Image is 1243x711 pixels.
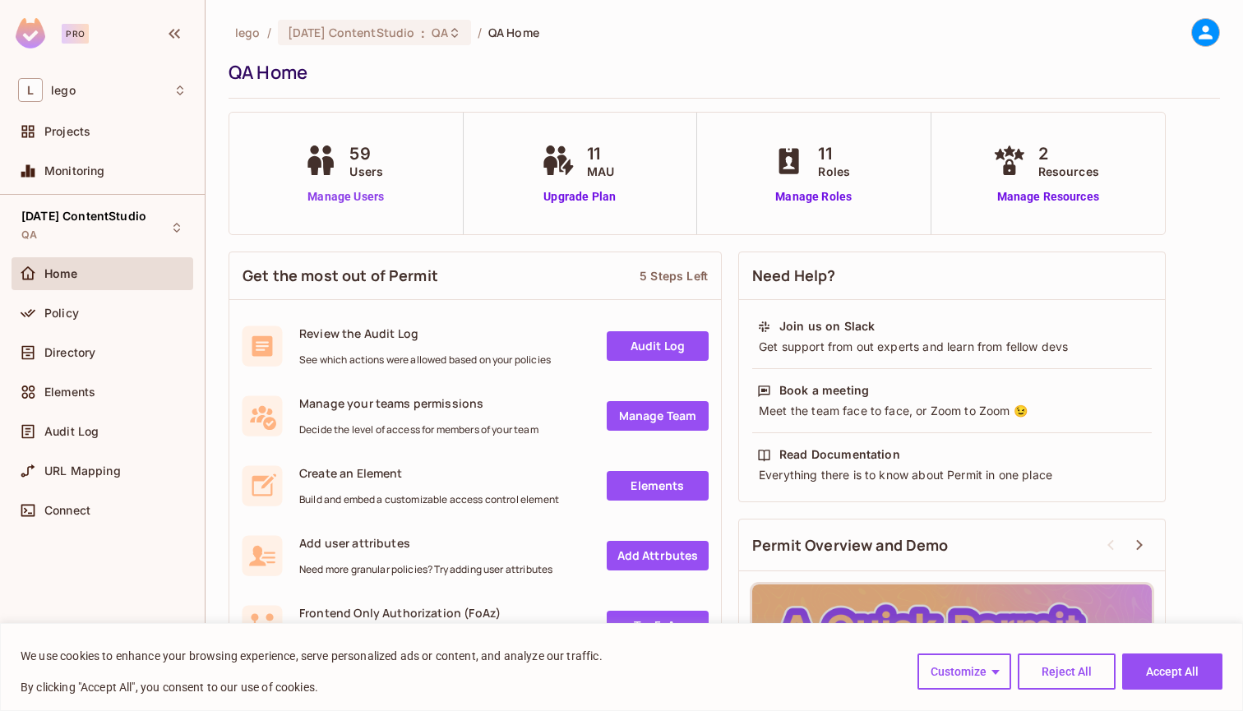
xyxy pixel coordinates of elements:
span: Frontend Only Authorization (FoAz) [299,605,501,621]
div: Join us on Slack [779,318,875,335]
span: Get the most out of Permit [243,265,438,286]
span: 11 [818,141,850,166]
a: Manage Roles [769,188,858,205]
span: Home [44,267,78,280]
span: the active workspace [235,25,261,40]
p: By clicking "Accept All", you consent to our use of cookies. [21,677,603,697]
a: Manage Resources [989,188,1107,205]
button: Accept All [1122,653,1222,690]
div: Read Documentation [779,446,900,463]
span: Policy [44,307,79,320]
span: Need Help? [752,265,836,286]
span: Need more granular policies? Try adding user attributes [299,563,552,576]
div: QA Home [229,60,1212,85]
span: Roles [818,163,850,180]
a: Elements [607,471,709,501]
span: Review the Audit Log [299,325,551,341]
span: Build and embed a customizable access control element [299,493,559,506]
span: Projects [44,125,90,138]
span: [DATE] ContentStudio [21,210,146,223]
span: Directory [44,346,95,359]
span: Decide the level of access for members of your team [299,423,538,436]
a: Audit Log [607,331,709,361]
p: We use cookies to enhance your browsing experience, serve personalized ads or content, and analyz... [21,646,603,666]
span: QA Home [488,25,539,40]
button: Customize [917,653,1011,690]
span: Connect [44,504,90,517]
span: Workspace: lego [51,84,76,97]
img: SReyMgAAAABJRU5ErkJggg== [16,18,45,48]
span: Users [349,163,383,180]
span: L [18,78,43,102]
li: / [267,25,271,40]
div: Book a meeting [779,382,869,399]
span: Permit Overview and Demo [752,535,949,556]
div: 5 Steps Left [640,268,708,284]
span: Audit Log [44,425,99,438]
span: Manage your teams permissions [299,395,538,411]
a: Manage Team [607,401,709,431]
div: Pro [62,24,89,44]
span: See which actions were allowed based on your policies [299,353,551,367]
span: Resources [1038,163,1099,180]
span: QA [21,229,37,242]
a: Manage Users [300,188,391,205]
a: Upgrade Plan [538,188,622,205]
button: Reject All [1018,653,1116,690]
span: MAU [587,163,614,180]
span: 2 [1038,141,1099,166]
div: Get support from out experts and learn from fellow devs [757,339,1147,355]
span: 59 [349,141,383,166]
a: Add Attrbutes [607,541,709,570]
span: Monitoring [44,164,105,178]
span: : [420,26,426,39]
span: [DATE] ContentStudio [288,25,415,40]
span: 11 [587,141,614,166]
span: Elements [44,386,95,399]
span: Create an Element [299,465,559,481]
a: Try FoAz [607,611,709,640]
li: / [478,25,482,40]
span: URL Mapping [44,464,121,478]
div: Meet the team face to face, or Zoom to Zoom 😉 [757,403,1147,419]
span: Add user attributes [299,535,552,551]
span: QA [432,25,447,40]
div: Everything there is to know about Permit in one place [757,467,1147,483]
